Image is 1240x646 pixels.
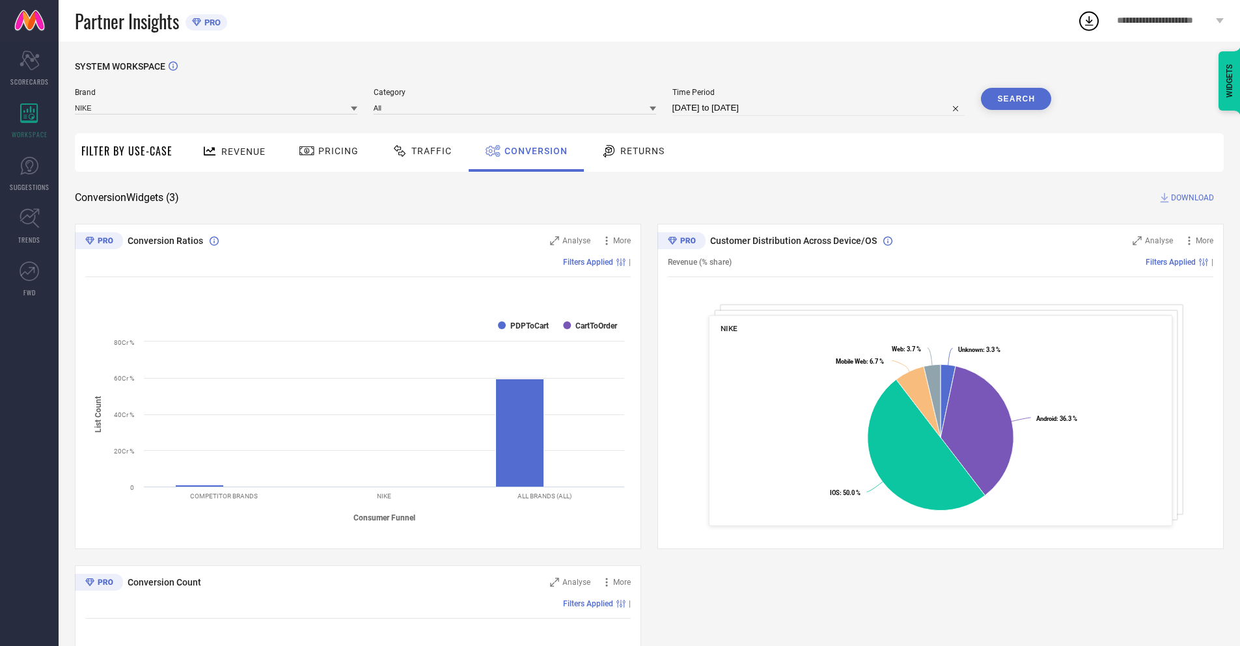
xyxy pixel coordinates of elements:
[613,578,631,587] span: More
[94,396,103,432] tspan: List Count
[353,513,415,522] tspan: Consumer Funnel
[981,88,1051,110] button: Search
[201,18,221,27] span: PRO
[75,191,179,204] span: Conversion Widgets ( 3 )
[830,489,861,496] text: : 50.0 %
[629,258,631,267] span: |
[563,599,613,608] span: Filters Applied
[657,232,706,252] div: Premium
[710,236,877,246] span: Customer Distribution Across Device/OS
[221,146,266,157] span: Revenue
[10,182,49,192] span: SUGGESTIONS
[75,61,165,72] span: SYSTEM WORKSPACE
[114,339,134,346] text: 80Cr %
[958,346,1000,353] text: : 3.3 %
[75,232,123,252] div: Premium
[128,236,203,246] span: Conversion Ratios
[75,88,357,97] span: Brand
[128,577,201,587] span: Conversion Count
[81,143,172,159] span: Filter By Use-Case
[620,146,665,156] span: Returns
[411,146,452,156] span: Traffic
[18,235,40,245] span: TRENDS
[12,129,48,139] span: WORKSPACE
[75,8,179,34] span: Partner Insights
[836,358,884,365] text: : 6.7 %
[668,258,732,267] span: Revenue (% share)
[629,599,631,608] span: |
[958,346,983,353] tspan: Unknown
[510,321,549,330] text: PDPToCart
[10,77,49,87] span: SCORECARDS
[836,358,866,365] tspan: Mobile Web
[1146,258,1196,267] span: Filters Applied
[550,578,559,587] svg: Zoom
[562,236,590,245] span: Analyse
[1077,9,1101,33] div: Open download list
[575,321,618,330] text: CartToOrder
[114,411,134,418] text: 40Cr %
[563,258,613,267] span: Filters Applied
[1036,415,1056,422] tspan: Android
[830,489,840,496] tspan: IOS
[613,236,631,245] span: More
[114,375,134,382] text: 60Cr %
[1145,236,1173,245] span: Analyse
[892,345,921,353] text: : 3.7 %
[374,88,656,97] span: Category
[672,100,965,116] input: Select time period
[1196,236,1213,245] span: More
[721,324,737,333] span: NIKE
[517,492,572,500] text: ALL BRANDS (ALL)
[1133,236,1142,245] svg: Zoom
[190,492,258,500] text: COMPETITOR BRANDS
[1036,415,1077,422] text: : 36.3 %
[318,146,359,156] span: Pricing
[1211,258,1213,267] span: |
[672,88,965,97] span: Time Period
[114,448,134,455] text: 20Cr %
[75,574,123,593] div: Premium
[377,492,391,500] text: NIKE
[1171,191,1214,204] span: DOWNLOAD
[504,146,568,156] span: Conversion
[550,236,559,245] svg: Zoom
[562,578,590,587] span: Analyse
[892,345,903,353] tspan: Web
[23,288,36,297] span: FWD
[130,484,134,491] text: 0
